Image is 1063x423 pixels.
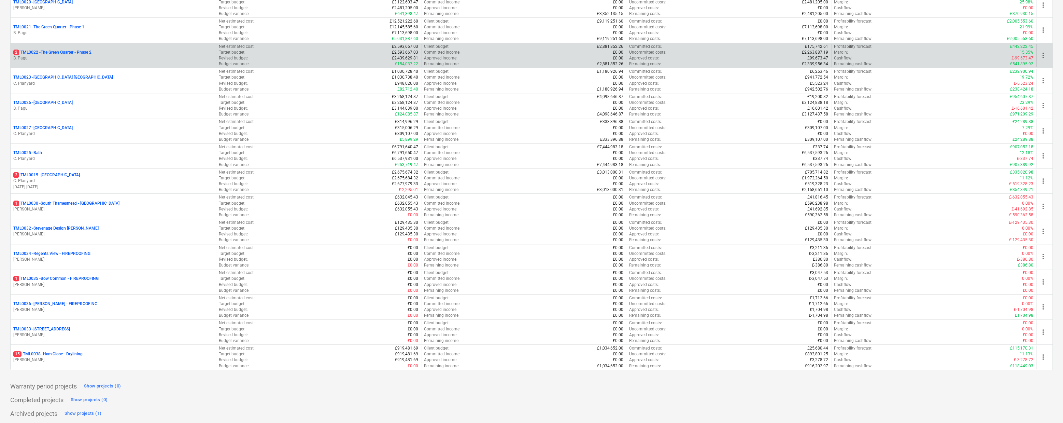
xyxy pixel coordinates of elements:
p: Margin : [834,74,848,80]
p: Cashflow : [834,156,852,162]
p: Remaining costs : [629,36,661,42]
p: £7,113,698.00 [802,24,828,30]
p: £2,263,887.19 [802,50,828,55]
p: Margin : [834,125,848,131]
p: TML0038 - Ham Close - Drylining [13,351,83,357]
p: Profitability forecast : [834,18,873,24]
p: Net estimated cost : [219,119,255,125]
p: £705,714.82 [805,169,828,175]
p: Committed income : [424,24,460,30]
div: TML0032 -Stevenage Design [PERSON_NAME][PERSON_NAME] [13,226,213,237]
p: £948,026.00 [395,81,418,86]
div: TML0025 -BathC. Planyard [13,150,213,162]
p: Cashflow : [834,81,852,86]
span: 15 [13,351,22,357]
p: Committed income : [424,50,460,55]
p: Uncommitted costs : [629,150,666,156]
p: [PERSON_NAME] [13,282,213,288]
p: TML0035 - Bow Common - FIREPROOFING [13,276,99,282]
p: £0.00 [612,100,623,106]
p: 7.29% [1022,125,1033,131]
p: Margin : [834,150,848,156]
p: 21.99% [1020,24,1033,30]
p: £1,180,926.94 [597,69,623,74]
p: Approved income : [424,30,457,36]
div: 15TML0038 -Ham Close - Drylining[PERSON_NAME] [13,351,213,363]
p: Budget variance : [219,36,250,42]
span: more_vert [1039,127,1047,135]
p: £3,268,124.87 [392,94,418,100]
p: £2,339,956.34 [802,61,828,67]
p: £0.00 [818,5,828,11]
p: TML0036 - [PERSON_NAME] - FIREPROOFING [13,301,97,307]
p: £2,675,674.32 [392,169,418,175]
p: Remaining income : [424,36,459,42]
p: £24,289.88 [1012,119,1033,125]
span: 2 [13,172,19,178]
div: Show projects (0) [71,396,108,404]
span: more_vert [1039,101,1047,110]
p: Uncommitted costs : [629,100,666,106]
p: Remaining cashflow : [834,11,873,17]
p: Target budget : [219,24,245,30]
p: Net estimated cost : [219,169,255,175]
p: Approved income : [424,81,457,86]
p: 15.35% [1020,50,1033,55]
p: Target budget : [219,125,245,131]
p: Remaining costs : [629,11,661,17]
p: TML0021 - The Green Quarter - Phase 1 [13,24,84,30]
div: 1TML0035 -Bow Common - FIREPROOFING[PERSON_NAME] [13,276,213,287]
p: B. Pagu [13,30,213,36]
p: £0.00 [612,50,623,55]
span: more_vert [1039,353,1047,361]
p: TML0015 - [GEOGRAPHIC_DATA] [13,172,80,178]
div: 2TML0015 -[GEOGRAPHIC_DATA]C. Planyard[DATE]-[DATE] [13,172,213,190]
p: [PERSON_NAME] [13,5,213,11]
p: Client budget : [424,69,450,74]
p: Committed costs : [629,144,662,150]
p: Approved income : [424,5,457,11]
button: Show projects (0) [69,395,109,406]
p: Revised budget : [219,106,248,111]
p: Margin : [834,50,848,55]
p: C. Planyard [13,156,213,162]
p: £3,124,838.18 [802,100,828,106]
span: more_vert [1039,1,1047,9]
p: Client budget : [424,18,450,24]
p: £971,209.29 [1010,111,1033,117]
p: £315,006.29 [395,125,418,131]
p: £2,675,684.32 [392,175,418,181]
p: Margin : [834,100,848,106]
p: £238,424.18 [1010,86,1033,92]
p: Net estimated cost : [219,18,255,24]
p: £99,673.47 [807,55,828,61]
p: £0.00 [612,5,623,11]
p: Remaining cashflow : [834,36,873,42]
p: [PERSON_NAME] [13,357,213,363]
p: £0.00 [612,175,623,181]
p: [PERSON_NAME] [13,307,213,313]
p: Revised budget : [219,131,248,137]
p: Net estimated cost : [219,44,255,50]
p: Uncommitted costs : [629,125,666,131]
div: 1TML0030 -South Thamesmead - [GEOGRAPHIC_DATA][PERSON_NAME] [13,201,213,212]
div: TML0036 -[PERSON_NAME] - FIREPROOFING[PERSON_NAME] [13,301,213,313]
p: £7,444,983.18 [597,162,623,168]
div: 2TML0022 -The Green Quarter - Phase 2B. Pagu [13,50,213,61]
p: £6,537,593.26 [802,162,828,168]
p: £337.74 [813,144,828,150]
p: £7,444,983.18 [597,144,623,150]
p: Approved costs : [629,156,658,162]
p: TML0034 - Regents View - FIREPROOFING [13,251,90,257]
p: £907,389.92 [1010,162,1033,168]
span: more_vert [1039,51,1047,59]
button: Show projects (1) [63,408,103,419]
p: £1,030,728.40 [392,69,418,74]
p: £24,289.88 [1012,137,1033,142]
p: TML0033 - [STREET_ADDRESS] [13,326,70,332]
p: Uncommitted costs : [629,74,666,80]
p: £2,593,667.03 [392,44,418,50]
p: Approved income : [424,131,457,137]
p: £335,020.98 [1010,169,1033,175]
p: C. Planyard [13,81,213,86]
